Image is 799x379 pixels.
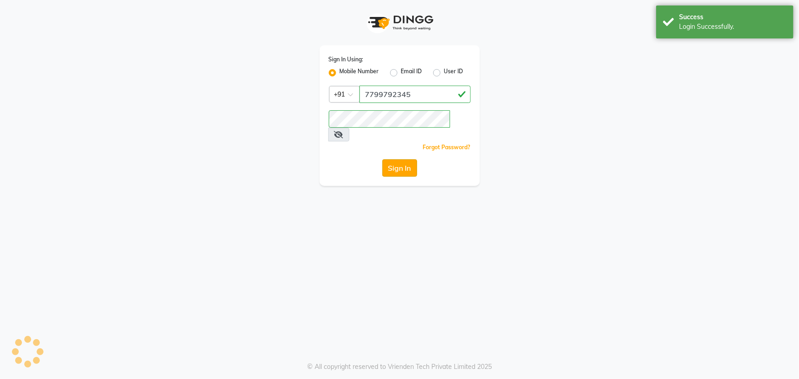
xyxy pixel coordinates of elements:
label: Mobile Number [340,67,379,78]
label: Email ID [401,67,422,78]
label: User ID [444,67,463,78]
div: Login Successfully. [679,22,787,32]
a: Forgot Password? [423,144,471,151]
label: Sign In Using: [329,55,364,64]
input: Username [359,86,471,103]
img: logo1.svg [363,9,436,36]
div: Success [679,12,787,22]
input: Username [329,110,450,128]
button: Sign In [382,159,417,177]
